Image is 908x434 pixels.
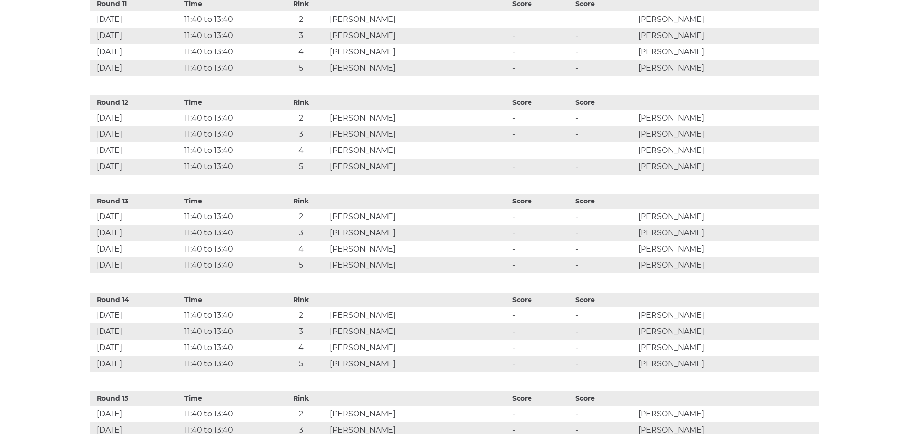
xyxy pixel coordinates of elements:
[636,110,818,126] td: [PERSON_NAME]
[573,307,636,323] td: -
[90,110,182,126] td: [DATE]
[636,307,818,323] td: [PERSON_NAME]
[636,241,818,257] td: [PERSON_NAME]
[275,194,327,209] th: Rink
[90,406,182,422] td: [DATE]
[182,194,275,209] th: Time
[573,142,636,159] td: -
[275,11,327,28] td: 2
[90,323,182,340] td: [DATE]
[573,241,636,257] td: -
[182,225,275,241] td: 11:40 to 13:40
[90,11,182,28] td: [DATE]
[327,340,510,356] td: [PERSON_NAME]
[636,60,818,76] td: [PERSON_NAME]
[275,225,327,241] td: 3
[510,406,573,422] td: -
[327,225,510,241] td: [PERSON_NAME]
[510,142,573,159] td: -
[90,28,182,44] td: [DATE]
[275,307,327,323] td: 2
[90,225,182,241] td: [DATE]
[90,194,182,209] th: Round 13
[573,159,636,175] td: -
[573,110,636,126] td: -
[510,209,573,225] td: -
[573,44,636,60] td: -
[510,340,573,356] td: -
[327,323,510,340] td: [PERSON_NAME]
[275,95,327,110] th: Rink
[573,209,636,225] td: -
[573,356,636,372] td: -
[636,225,818,241] td: [PERSON_NAME]
[636,356,818,372] td: [PERSON_NAME]
[573,60,636,76] td: -
[90,356,182,372] td: [DATE]
[327,11,510,28] td: [PERSON_NAME]
[510,95,573,110] th: Score
[636,142,818,159] td: [PERSON_NAME]
[182,28,275,44] td: 11:40 to 13:40
[510,257,573,273] td: -
[90,126,182,142] td: [DATE]
[275,159,327,175] td: 5
[90,241,182,257] td: [DATE]
[510,194,573,209] th: Score
[182,391,275,406] th: Time
[510,159,573,175] td: -
[182,126,275,142] td: 11:40 to 13:40
[275,44,327,60] td: 4
[510,225,573,241] td: -
[573,95,636,110] th: Score
[182,340,275,356] td: 11:40 to 13:40
[510,60,573,76] td: -
[327,406,510,422] td: [PERSON_NAME]
[182,209,275,225] td: 11:40 to 13:40
[90,307,182,323] td: [DATE]
[636,406,818,422] td: [PERSON_NAME]
[573,391,636,406] th: Score
[636,28,818,44] td: [PERSON_NAME]
[573,126,636,142] td: -
[510,356,573,372] td: -
[573,28,636,44] td: -
[275,340,327,356] td: 4
[327,241,510,257] td: [PERSON_NAME]
[636,323,818,340] td: [PERSON_NAME]
[327,159,510,175] td: [PERSON_NAME]
[636,11,818,28] td: [PERSON_NAME]
[182,11,275,28] td: 11:40 to 13:40
[327,307,510,323] td: [PERSON_NAME]
[573,257,636,273] td: -
[275,356,327,372] td: 5
[182,159,275,175] td: 11:40 to 13:40
[510,44,573,60] td: -
[636,159,818,175] td: [PERSON_NAME]
[275,126,327,142] td: 3
[573,340,636,356] td: -
[275,391,327,406] th: Rink
[90,159,182,175] td: [DATE]
[327,126,510,142] td: [PERSON_NAME]
[90,340,182,356] td: [DATE]
[510,391,573,406] th: Score
[573,225,636,241] td: -
[90,209,182,225] td: [DATE]
[182,110,275,126] td: 11:40 to 13:40
[510,323,573,340] td: -
[275,257,327,273] td: 5
[275,241,327,257] td: 4
[90,142,182,159] td: [DATE]
[327,257,510,273] td: [PERSON_NAME]
[510,28,573,44] td: -
[275,323,327,340] td: 3
[327,28,510,44] td: [PERSON_NAME]
[327,356,510,372] td: [PERSON_NAME]
[182,323,275,340] td: 11:40 to 13:40
[510,11,573,28] td: -
[182,44,275,60] td: 11:40 to 13:40
[327,110,510,126] td: [PERSON_NAME]
[636,44,818,60] td: [PERSON_NAME]
[182,356,275,372] td: 11:40 to 13:40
